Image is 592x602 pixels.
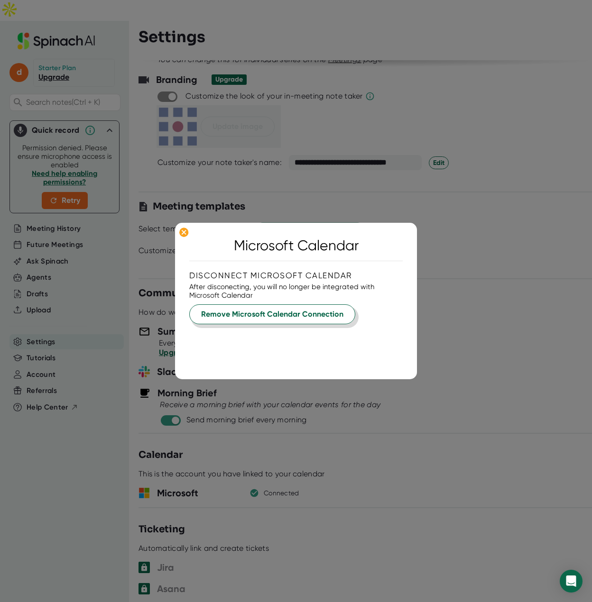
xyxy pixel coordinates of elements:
[189,271,403,280] div: Disconnect Microsoft Calendar
[560,570,583,593] div: Open Intercom Messenger
[234,237,359,254] div: Microsoft Calendar
[189,304,355,324] button: Remove Microsoft Calendar Connection
[201,309,343,320] span: Remove Microsoft Calendar Connection
[189,283,403,300] div: After disconecting, you will no longer be integrated with Microsoft Calendar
